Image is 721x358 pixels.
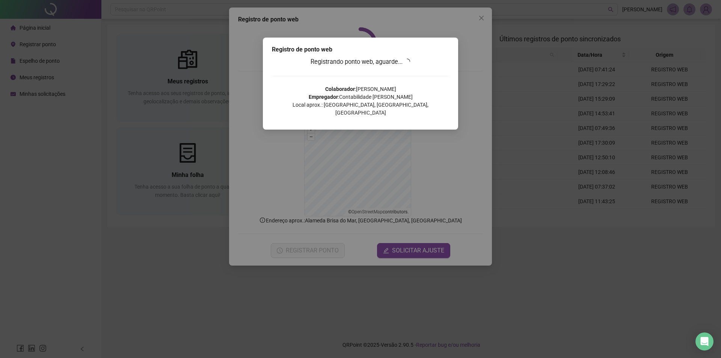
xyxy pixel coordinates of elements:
div: Registro de ponto web [272,45,449,54]
div: Open Intercom Messenger [695,332,713,350]
p: : [PERSON_NAME] : Contabilidade [PERSON_NAME] Local aprox.: [GEOGRAPHIC_DATA], [GEOGRAPHIC_DATA],... [272,85,449,117]
span: loading [404,58,411,65]
strong: Colaborador [325,86,355,92]
h3: Registrando ponto web, aguarde... [272,57,449,67]
strong: Empregador [309,94,338,100]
